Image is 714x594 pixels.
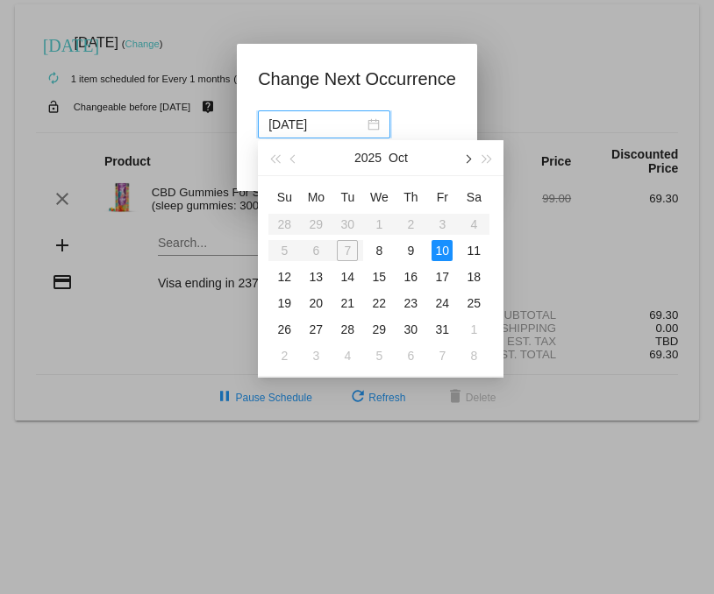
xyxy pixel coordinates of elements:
[426,316,458,343] td: 10/31/2025
[426,290,458,316] td: 10/24/2025
[332,343,363,369] td: 11/4/2025
[400,240,421,261] div: 9
[477,140,496,175] button: Next year (Control + right)
[274,319,295,340] div: 26
[463,345,484,366] div: 8
[337,319,358,340] div: 28
[458,343,489,369] td: 11/8/2025
[332,264,363,290] td: 10/14/2025
[268,183,300,211] th: Sun
[305,293,326,314] div: 20
[363,264,395,290] td: 10/15/2025
[458,140,477,175] button: Next month (PageDown)
[274,266,295,287] div: 12
[332,290,363,316] td: 10/21/2025
[268,290,300,316] td: 10/19/2025
[300,183,332,211] th: Mon
[400,345,421,366] div: 6
[305,345,326,366] div: 3
[274,293,295,314] div: 19
[268,264,300,290] td: 10/12/2025
[305,319,326,340] div: 27
[432,240,453,261] div: 10
[368,345,389,366] div: 5
[363,316,395,343] td: 10/29/2025
[368,240,389,261] div: 8
[337,345,358,366] div: 4
[400,319,421,340] div: 30
[426,237,458,264] td: 10/10/2025
[395,343,426,369] td: 11/6/2025
[432,319,453,340] div: 31
[458,316,489,343] td: 11/1/2025
[265,140,284,175] button: Last year (Control + left)
[363,343,395,369] td: 11/5/2025
[300,316,332,343] td: 10/27/2025
[463,240,484,261] div: 11
[305,266,326,287] div: 13
[332,316,363,343] td: 10/28/2025
[458,183,489,211] th: Sat
[258,65,456,93] h1: Change Next Occurrence
[368,266,389,287] div: 15
[395,290,426,316] td: 10/23/2025
[458,264,489,290] td: 10/18/2025
[395,316,426,343] td: 10/30/2025
[300,264,332,290] td: 10/13/2025
[368,319,389,340] div: 29
[395,183,426,211] th: Thu
[400,266,421,287] div: 16
[463,266,484,287] div: 18
[363,290,395,316] td: 10/22/2025
[354,140,382,175] button: 2025
[337,293,358,314] div: 21
[363,183,395,211] th: Wed
[426,264,458,290] td: 10/17/2025
[432,266,453,287] div: 17
[389,140,408,175] button: Oct
[268,343,300,369] td: 11/2/2025
[332,183,363,211] th: Tue
[300,343,332,369] td: 11/3/2025
[368,293,389,314] div: 22
[274,345,295,366] div: 2
[463,293,484,314] div: 25
[400,293,421,314] div: 23
[285,140,304,175] button: Previous month (PageUp)
[458,290,489,316] td: 10/25/2025
[363,237,395,264] td: 10/8/2025
[395,237,426,264] td: 10/9/2025
[337,266,358,287] div: 14
[426,183,458,211] th: Fri
[458,237,489,264] td: 10/11/2025
[463,319,484,340] div: 1
[395,264,426,290] td: 10/16/2025
[426,343,458,369] td: 11/7/2025
[432,293,453,314] div: 24
[300,290,332,316] td: 10/20/2025
[432,345,453,366] div: 7
[268,316,300,343] td: 10/26/2025
[268,115,364,134] input: Select date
